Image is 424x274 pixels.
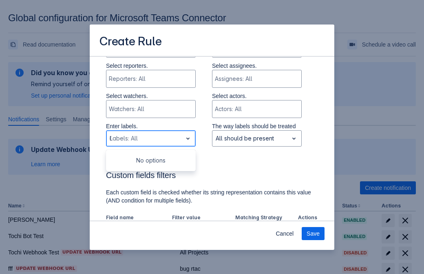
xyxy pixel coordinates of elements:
div: Scrollable content [90,56,334,221]
th: Matching Strategy [232,213,295,223]
th: Actions [295,213,318,223]
span: open [289,134,299,143]
p: Enter labels. [106,122,196,130]
h3: Create Rule [99,34,162,50]
h3: Custom fields filters [106,170,318,183]
span: No options [136,157,166,164]
p: The way labels should be treated [212,122,302,130]
button: Cancel [271,227,298,240]
th: Field name [106,213,169,223]
p: Select watchers. [106,92,196,100]
span: open [183,134,193,143]
span: Cancel [276,227,294,240]
p: Each custom field is checked whether its string representation contains this value (AND condition... [106,188,318,205]
span: Save [307,227,320,240]
p: Select actors. [212,92,302,100]
button: Save [302,227,325,240]
p: Select reporters. [106,62,196,70]
th: Filter value [169,213,232,223]
p: Select assignees. [212,62,302,70]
